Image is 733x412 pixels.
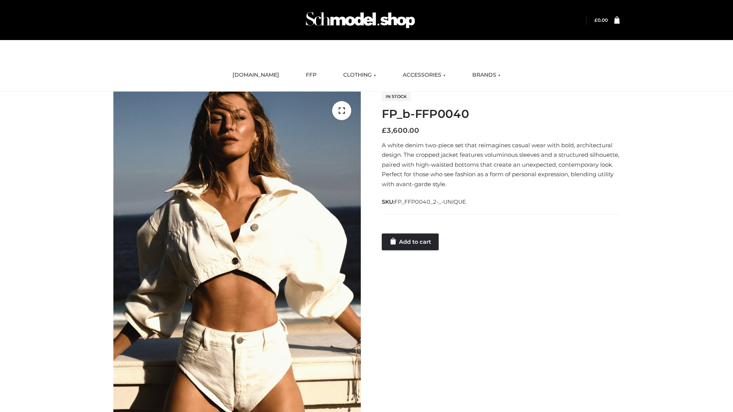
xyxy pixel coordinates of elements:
img: Schmodel Admin 964 [303,5,418,35]
span: FP_FFP0040_2-_-UNIQUE [394,198,466,205]
a: ACCESSORIES [397,67,451,84]
span: £ [382,126,386,135]
span: In stock [382,92,410,101]
p: A white denim two-piece set that reimagines casual wear with bold, architectural design. The crop... [382,140,620,189]
a: CLOTHING [337,67,382,84]
a: BRANDS [467,67,506,84]
a: £0.00 [594,17,608,23]
span: SKU: [382,197,467,206]
bdi: 0.00 [594,17,608,23]
a: [DOMAIN_NAME] [227,67,285,84]
bdi: 3,600.00 [382,126,419,135]
h1: FP_b-FFP0040 [382,107,620,121]
span: £ [594,17,597,23]
a: FFP [300,67,322,84]
a: Add to cart [382,233,439,250]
